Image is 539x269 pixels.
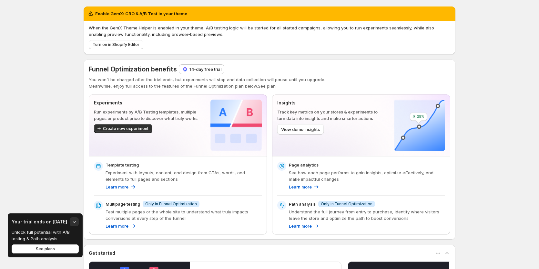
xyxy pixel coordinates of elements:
span: Funnel Optimization benefits [89,65,177,73]
h3: Your trial ends on [DATE] [12,219,67,225]
p: Experiments [94,100,200,106]
h3: Get started [89,250,115,256]
p: Learn more [106,184,128,190]
p: Run experiments by A/B Testing templates, multiple pages or product price to discover what truly ... [94,109,200,122]
button: See plans [12,244,79,253]
p: Multipage testing [106,201,140,207]
p: Unlock full potential with A/B testing & Path analysis. [12,229,74,242]
p: Path analysis [289,201,316,207]
span: Turn on in Shopify Editor [93,42,139,47]
span: See plans [36,246,55,252]
p: 14-day free trial [189,66,221,72]
p: Page analytics [289,162,319,168]
p: Track key metrics on your stores & experiments to turn data into insights and make smarter actions [277,109,383,122]
p: Learn more [106,223,128,229]
a: Learn more [106,184,136,190]
img: Insights [394,100,445,151]
p: Meanwhile, enjoy full access to the features of the Funnel Optimization plan below. [89,83,450,89]
p: When the GemX Theme Helper is enabled in your theme, A/B testing logic will be started for all st... [89,25,450,38]
a: Learn more [289,223,320,229]
span: Create new experiment [103,126,148,131]
span: Only in Funnel Optimization [145,201,197,207]
button: Turn on in Shopify Editor [89,40,143,49]
p: See how each page performs to gain insights, optimize effectively, and make impactful changes [289,169,445,182]
p: Insights [277,100,383,106]
p: Test multiple pages or the whole site to understand what truly impacts conversions at every step ... [106,209,262,221]
img: 14-day free trial [182,66,188,72]
span: Only in Funnel Optimization [321,201,372,207]
p: Learn more [289,184,312,190]
p: Experiment with layouts, content, and design from CTAs, words, and elements to full pages and sec... [106,169,262,182]
p: You won't be charged after the trial ends, but experiments will stop and data collection will pau... [89,76,450,83]
span: View demo insights [281,126,320,133]
button: See plan [258,83,276,89]
button: Create new experiment [94,124,152,133]
a: Learn more [106,223,136,229]
button: View demo insights [277,124,324,134]
img: Experiments [210,100,262,151]
p: Understand the full journey from entry to purchase, identify where visitors leave the store and o... [289,209,445,221]
p: Learn more [289,223,312,229]
a: Learn more [289,184,320,190]
h2: Enable GemX: CRO & A/B Test in your theme [95,10,187,17]
p: Template testing [106,162,139,168]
